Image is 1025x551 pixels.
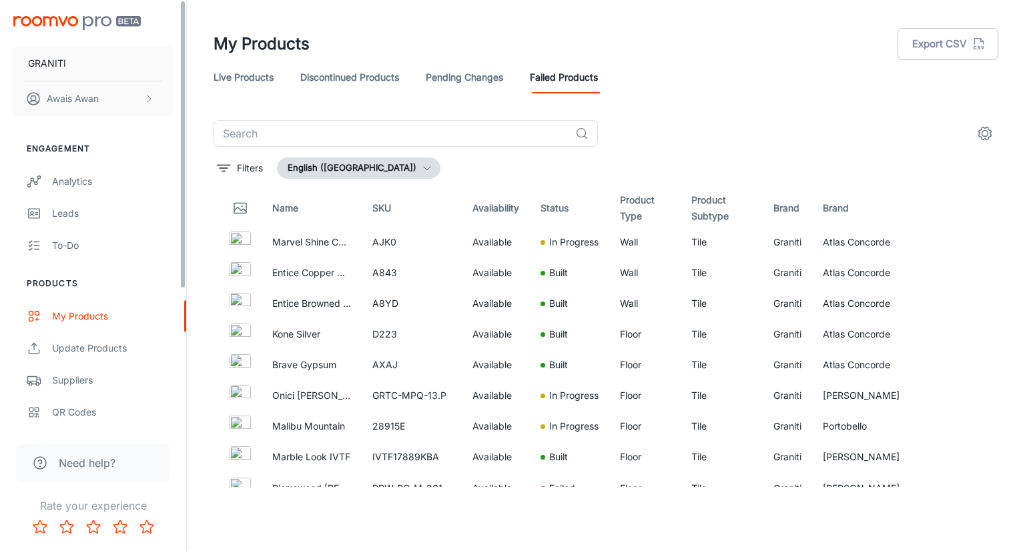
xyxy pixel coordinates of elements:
td: AJK0 [362,227,462,257]
td: Tile [681,288,763,319]
td: Graniti [763,442,812,472]
td: Wall [609,288,681,319]
p: Entice Copper Oak Natural [272,265,351,280]
div: Leads [52,206,173,221]
th: SKU [362,189,462,227]
td: Graniti [763,227,812,257]
p: Built [549,296,568,311]
button: Rate 3 star [80,514,107,540]
p: Awais Awan [47,91,99,106]
td: Graniti [763,411,812,442]
td: Tile [681,411,763,442]
td: Tile [681,227,763,257]
td: Available [462,380,530,411]
td: A8YD [362,288,462,319]
td: Floor [609,472,681,504]
button: settings [972,120,998,147]
td: Graniti [763,257,812,288]
td: Available [462,319,530,350]
th: Name [262,189,362,227]
td: Available [462,442,530,472]
a: Pending Changes [426,61,503,93]
button: Rate 5 star [133,514,160,540]
p: Entice Browned Oak Elegant [272,296,351,311]
p: Filters [237,161,263,175]
td: Tile [681,350,763,380]
td: D223 [362,319,462,350]
td: Atlas Concorde [812,227,910,257]
p: Built [549,327,568,342]
td: Tile [681,380,763,411]
td: Floor [609,350,681,380]
p: Built [549,265,568,280]
td: Floor [609,411,681,442]
p: Built [549,358,568,372]
p: GRANITI [28,56,66,71]
td: IVTF17889KBA [362,442,462,472]
td: A843 [362,257,462,288]
span: Need help? [59,455,115,471]
td: Graniti [763,350,812,380]
td: [PERSON_NAME] [812,472,910,504]
p: In Progress [549,419,599,434]
td: Floor [609,442,681,472]
button: GRANITI [13,46,173,81]
th: Status [530,189,609,227]
td: Wall [609,257,681,288]
td: Graniti [763,288,812,319]
p: Pierrewood [PERSON_NAME] [272,481,351,496]
th: Brand [812,189,910,227]
th: Availability [462,189,530,227]
td: Available [462,472,530,504]
th: Brand [763,189,812,227]
td: Floor [609,319,681,350]
button: Rate 4 star [107,514,133,540]
td: Available [462,227,530,257]
p: Marble Look IVTF [272,450,351,464]
div: Suppliers [52,373,173,388]
td: Available [462,257,530,288]
p: In Progress [549,388,599,403]
td: Tile [681,472,763,504]
div: Update Products [52,341,173,356]
td: [PERSON_NAME] [812,380,910,411]
button: Awais Awan [13,81,173,116]
p: In Progress [549,235,599,249]
td: Graniti [763,472,812,504]
td: 28915E [362,411,462,442]
p: Failed [549,481,575,496]
p: Brave Gypsum [272,358,351,372]
td: Available [462,350,530,380]
button: Rate 2 star [53,514,80,540]
td: Graniti [763,319,812,350]
div: My Products [52,309,173,324]
td: Tile [681,319,763,350]
td: Available [462,288,530,319]
td: Portobello [812,411,910,442]
td: Atlas Concorde [812,319,910,350]
p: Marvel Shine Calacatta Imperiale [272,235,351,249]
button: English ([GEOGRAPHIC_DATA]) [277,157,440,179]
td: GRTC-MPQ-13.P [362,380,462,411]
td: Tile [681,257,763,288]
svg: Thumbnail [232,200,248,216]
td: Atlas Concorde [812,288,910,319]
p: Malibu Mountain [272,419,351,434]
button: Rate 1 star [27,514,53,540]
td: AXAJ [362,350,462,380]
td: Atlas Concorde [812,257,910,288]
td: Wall [609,227,681,257]
input: Search [214,120,570,147]
div: Analytics [52,174,173,189]
p: Built [549,450,568,464]
td: PRW-BC-M-20120-1 [362,472,462,504]
th: Product Subtype [681,189,763,227]
th: Product Type [609,189,681,227]
td: Graniti [763,380,812,411]
button: filter [214,157,266,179]
td: Floor [609,380,681,411]
div: To-do [52,238,173,253]
td: Available [462,411,530,442]
a: Failed Products [530,61,598,93]
p: Rate your experience [11,498,176,514]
